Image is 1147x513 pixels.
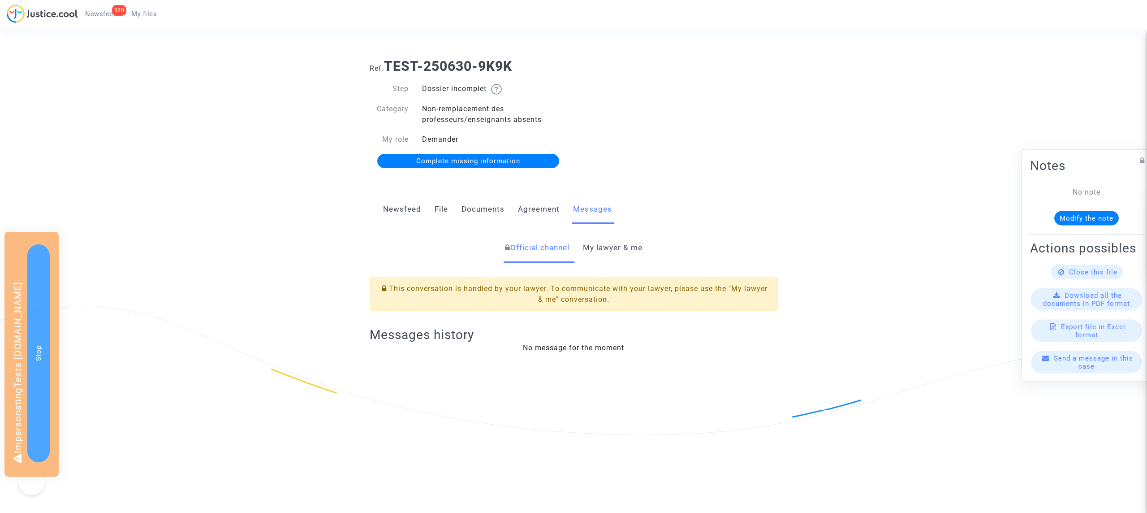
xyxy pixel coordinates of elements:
a: Newsfeed [383,195,421,224]
iframe: Help Scout Beacon - Open [18,468,45,495]
div: Step [363,83,416,95]
b: TEST-250630-9K9K [384,58,512,74]
a: Official channel [505,233,569,263]
button: Stop [27,244,50,462]
span: My files [131,10,157,18]
span: Complete missing information [416,157,520,165]
a: File [435,195,448,224]
div: No message for the moment [370,343,778,353]
div: This conversation is handled by your lawyer. To communicate with your lawyer, please use the "My ... [370,277,778,311]
a: Documents [461,195,505,224]
span: Newsfeed [85,10,117,18]
h2: Notes [1030,158,1143,174]
img: jc-logo.svg [7,4,78,23]
a: Messages [573,195,612,224]
span: Export file in Excel format [1061,323,1125,339]
span: Ref. [370,64,384,73]
a: My files [124,7,164,21]
span: Stop [34,345,43,361]
a: Agreement [518,195,560,224]
h2: Actions possibles [1030,240,1143,256]
div: My role [363,134,416,145]
div: No note [1044,187,1130,198]
div: Impersonating [4,232,59,477]
img: help.svg [491,84,502,95]
div: Dossier incomplet [415,83,573,95]
span: Send a message in this case [1054,354,1133,370]
a: 560Newsfeed [78,7,124,21]
div: Category [363,104,416,125]
button: Modify the note [1054,211,1119,226]
div: 560 [112,5,127,16]
a: My lawyer & me [583,233,642,263]
span: Download all the documents in PDF format [1043,291,1130,308]
div: Non-remplacement des professeurs/enseignants absents [415,104,573,125]
div: Demander [415,134,573,145]
h2: Messages history [370,327,778,343]
span: Close this file [1069,268,1117,276]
